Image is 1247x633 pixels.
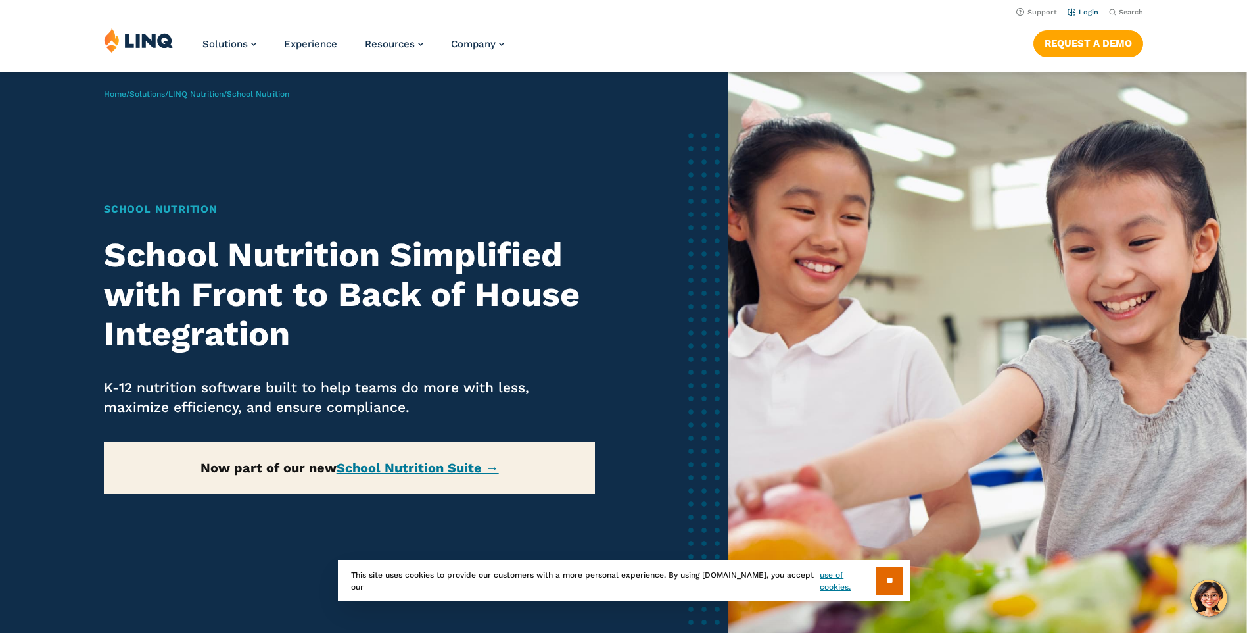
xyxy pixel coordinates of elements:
img: LINQ | K‑12 Software [104,28,174,53]
strong: Now part of our new [200,460,499,476]
span: / / / [104,89,289,99]
a: Home [104,89,126,99]
nav: Primary Navigation [202,28,504,71]
button: Hello, have a question? Let’s chat. [1190,580,1227,617]
a: Experience [284,38,337,50]
a: use of cookies. [820,569,876,593]
span: Solutions [202,38,248,50]
button: Open Search Bar [1109,7,1143,17]
span: Search [1119,8,1143,16]
a: LINQ Nutrition [168,89,224,99]
span: School Nutrition [227,89,289,99]
div: This site uses cookies to provide our customers with a more personal experience. By using [DOMAIN... [338,560,910,601]
h2: School Nutrition Simplified with Front to Back of House Integration [104,236,595,353]
a: Request a Demo [1033,30,1143,57]
h1: School Nutrition [104,201,595,217]
a: School Nutrition Suite → [337,460,499,476]
nav: Button Navigation [1033,28,1143,57]
p: K-12 nutrition software built to help teams do more with less, maximize efficiency, and ensure co... [104,378,595,417]
a: Support [1016,8,1057,16]
span: Company [451,38,496,50]
a: Solutions [129,89,165,99]
a: Resources [365,38,423,50]
span: Resources [365,38,415,50]
a: Company [451,38,504,50]
a: Login [1068,8,1098,16]
a: Solutions [202,38,256,50]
